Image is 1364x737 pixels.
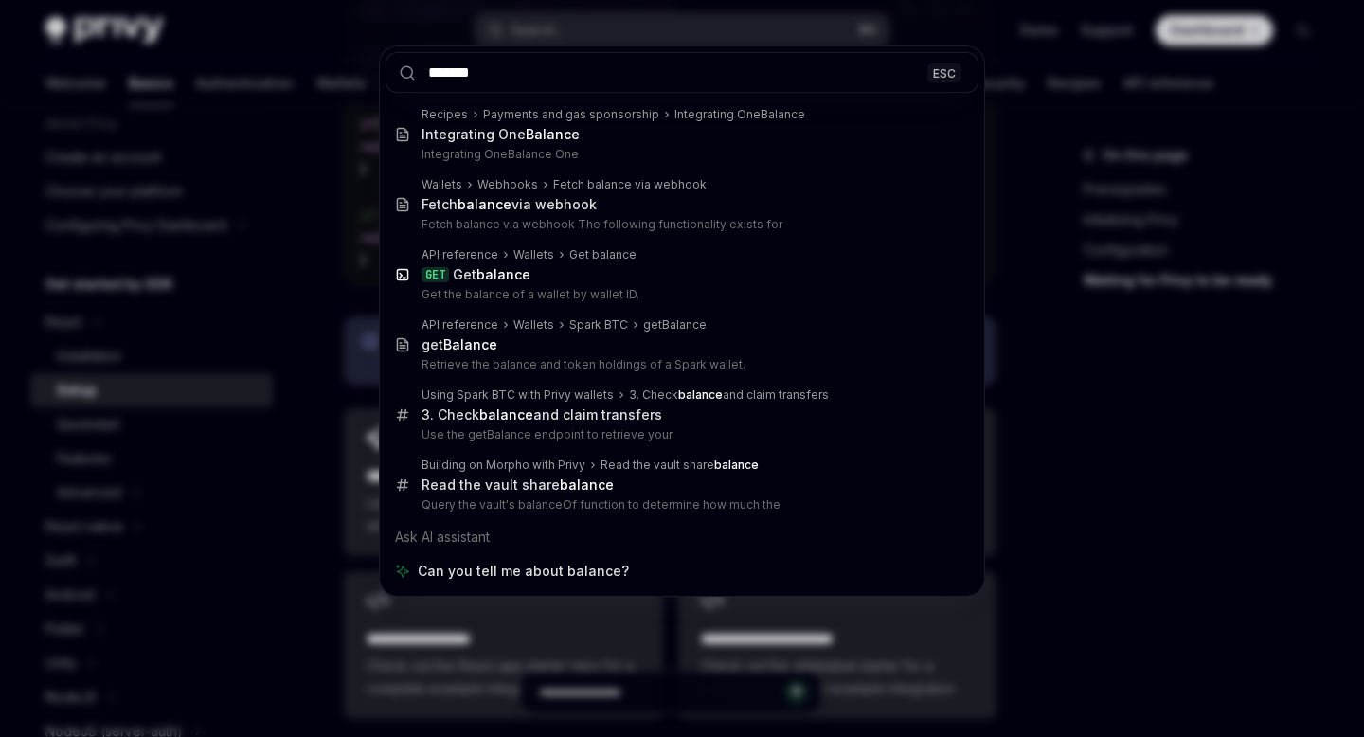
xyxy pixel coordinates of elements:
[422,107,468,122] div: Recipes
[560,476,614,493] b: balance
[526,126,580,142] b: Balance
[477,177,538,192] div: Webhooks
[674,107,805,122] div: Integrating OneBalance
[422,476,614,494] div: Read the vault share
[422,357,939,372] p: Retrieve the balance and token holdings of a Spark wallet.
[418,562,629,581] span: Can you tell me about balance?
[629,387,829,403] div: 3. Check and claim transfers
[422,177,462,192] div: Wallets
[422,126,580,143] div: Integrating One
[422,387,614,403] div: Using Spark BTC with Privy wallets
[422,317,498,333] div: API reference
[422,287,939,302] p: Get the balance of a wallet by wallet ID.
[422,147,939,162] p: Integrating OneBalance One
[443,336,497,352] b: Balance
[422,196,597,213] div: Fetch via webhook
[476,266,530,282] b: balance
[553,177,707,192] div: Fetch balance via webhook
[569,317,628,333] div: Spark BTC
[453,266,530,283] div: Get
[513,247,554,262] div: Wallets
[422,458,585,473] div: Building on Morpho with Privy
[422,406,662,423] div: 3. Check and claim transfers
[458,196,511,212] b: balance
[422,267,449,282] div: GET
[422,427,939,442] p: Use the getBalance endpoint to retrieve your
[643,317,707,333] div: getBalance
[479,406,533,422] b: balance
[386,520,978,554] div: Ask AI assistant
[601,458,759,473] div: Read the vault share
[483,107,659,122] div: Payments and gas sponsorship
[678,387,723,402] b: balance
[569,247,637,262] div: Get balance
[422,336,497,353] div: get
[422,247,498,262] div: API reference
[714,458,759,472] b: balance
[513,317,554,333] div: Wallets
[422,217,939,232] p: Fetch balance via webhook The following functionality exists for
[927,63,961,82] div: ESC
[422,497,939,512] p: Query the vault's balanceOf function to determine how much the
